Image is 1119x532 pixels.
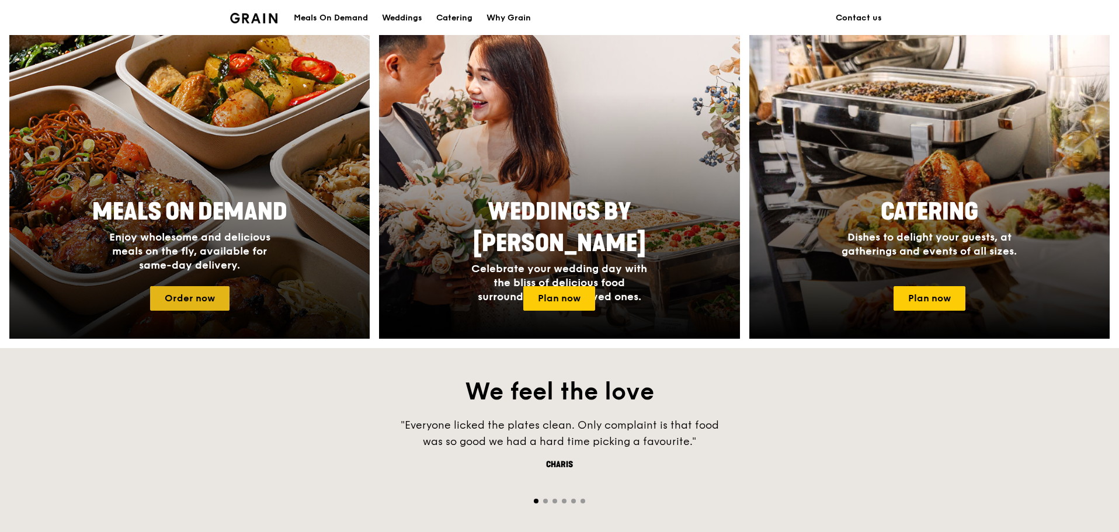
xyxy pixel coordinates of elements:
[471,262,647,303] span: Celebrate your wedding day with the bliss of delicious food surrounded by your loved ones.
[436,1,472,36] div: Catering
[749,30,1110,339] a: CateringDishes to delight your guests, at gatherings and events of all sizes.Plan now
[230,13,277,23] img: Grain
[384,417,735,450] div: "Everyone licked the plates clean. Only complaint is that food was so good we had a hard time pic...
[92,198,287,226] span: Meals On Demand
[543,499,548,503] span: Go to slide 2
[109,231,270,272] span: Enjoy wholesome and delicious meals on the fly, available for same-day delivery.
[894,286,965,311] a: Plan now
[552,499,557,503] span: Go to slide 3
[842,231,1017,258] span: Dishes to delight your guests, at gatherings and events of all sizes.
[294,1,368,36] div: Meals On Demand
[534,499,538,503] span: Go to slide 1
[379,30,739,339] a: Weddings by [PERSON_NAME]Celebrate your wedding day with the bliss of delicious food surrounded b...
[486,1,531,36] div: Why Grain
[150,286,230,311] a: Order now
[382,1,422,36] div: Weddings
[881,198,978,226] span: Catering
[581,499,585,503] span: Go to slide 6
[429,1,479,36] a: Catering
[375,1,429,36] a: Weddings
[829,1,889,36] a: Contact us
[384,459,735,471] div: Charis
[523,286,595,311] a: Plan now
[479,1,538,36] a: Why Grain
[571,499,576,503] span: Go to slide 5
[562,499,567,503] span: Go to slide 4
[473,198,646,258] span: Weddings by [PERSON_NAME]
[9,30,370,339] a: Meals On DemandEnjoy wholesome and delicious meals on the fly, available for same-day delivery.Or...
